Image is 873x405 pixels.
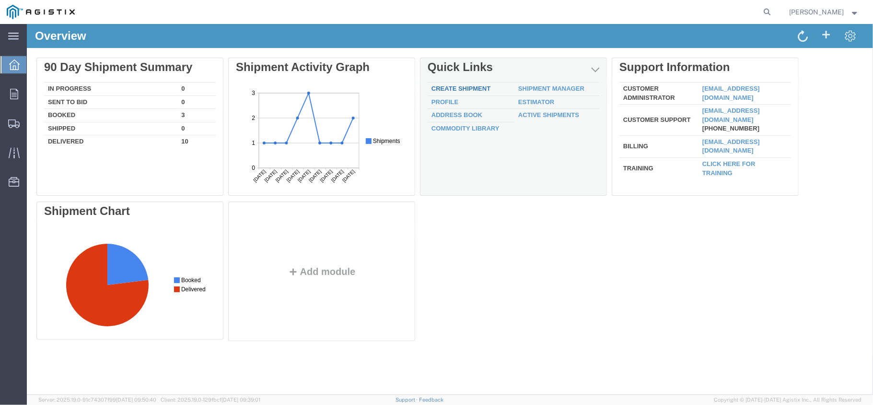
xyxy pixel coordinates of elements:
span: Copyright © [DATE]-[DATE] Agistix Inc., All Rights Reserved [714,396,861,404]
text: [DATE] [27,82,42,96]
td: 3 [151,85,189,98]
div: Shipment Chart [17,180,189,194]
span: [DATE] 09:50:40 [116,397,156,403]
text: [DATE] [94,82,109,96]
td: Customer Support [593,81,672,112]
span: Client: 2025.19.0-129fbcf [161,397,260,403]
text: [DATE] [39,82,53,96]
text: 2 [16,28,19,35]
a: Commodity Library [405,101,473,108]
text: [DATE] [61,82,75,96]
td: 0 [151,71,189,85]
td: Training [593,133,672,154]
text: [DATE] [105,82,120,96]
a: Profile [405,74,431,82]
td: Shipped [17,98,151,111]
td: Delivered [17,111,151,122]
span: Server: 2025.19.0-91c74307f99 [38,397,156,403]
td: Billing [593,111,672,133]
span: Lee Carter [790,7,844,17]
a: [EMAIL_ADDRESS][DOMAIN_NAME] [675,114,733,131]
iframe: FS Legacy Container [27,24,873,395]
a: Create Shipment [405,61,464,68]
text: Booked [137,47,157,53]
text: [DATE] [16,82,31,96]
text: [DATE] [72,82,86,96]
button: Add module [258,242,332,253]
text: [DATE] [50,82,64,96]
td: Sent To Bid [17,71,151,85]
div: Shipment Activity Graph [209,36,381,50]
a: Click here for training [675,136,729,153]
a: Feedback [419,397,443,403]
text: Shipments [137,51,164,58]
button: [PERSON_NAME] [789,6,860,18]
span: [DATE] 09:39:01 [221,397,260,403]
text: 0 [16,78,19,85]
div: Support Information [593,36,764,50]
text: 3 [16,3,19,10]
text: [DATE] [83,82,98,96]
img: logo [7,5,75,19]
a: Estimator [491,74,527,82]
a: [EMAIL_ADDRESS][DOMAIN_NAME] [675,83,733,99]
a: Active Shipments [491,87,552,95]
text: Delivered [137,56,162,62]
a: Support [396,397,419,403]
td: 0 [151,59,189,72]
td: Booked [17,85,151,98]
a: Address Book [405,87,455,95]
td: [PHONE_NUMBER] [672,81,764,112]
text: 1 [16,53,19,60]
div: Quick Links [401,36,572,50]
a: Shipment Manager [491,61,558,68]
a: [EMAIL_ADDRESS][DOMAIN_NAME] [675,61,733,77]
td: Customer Administrator [593,59,672,81]
td: 10 [151,111,189,122]
td: 0 [151,98,189,111]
